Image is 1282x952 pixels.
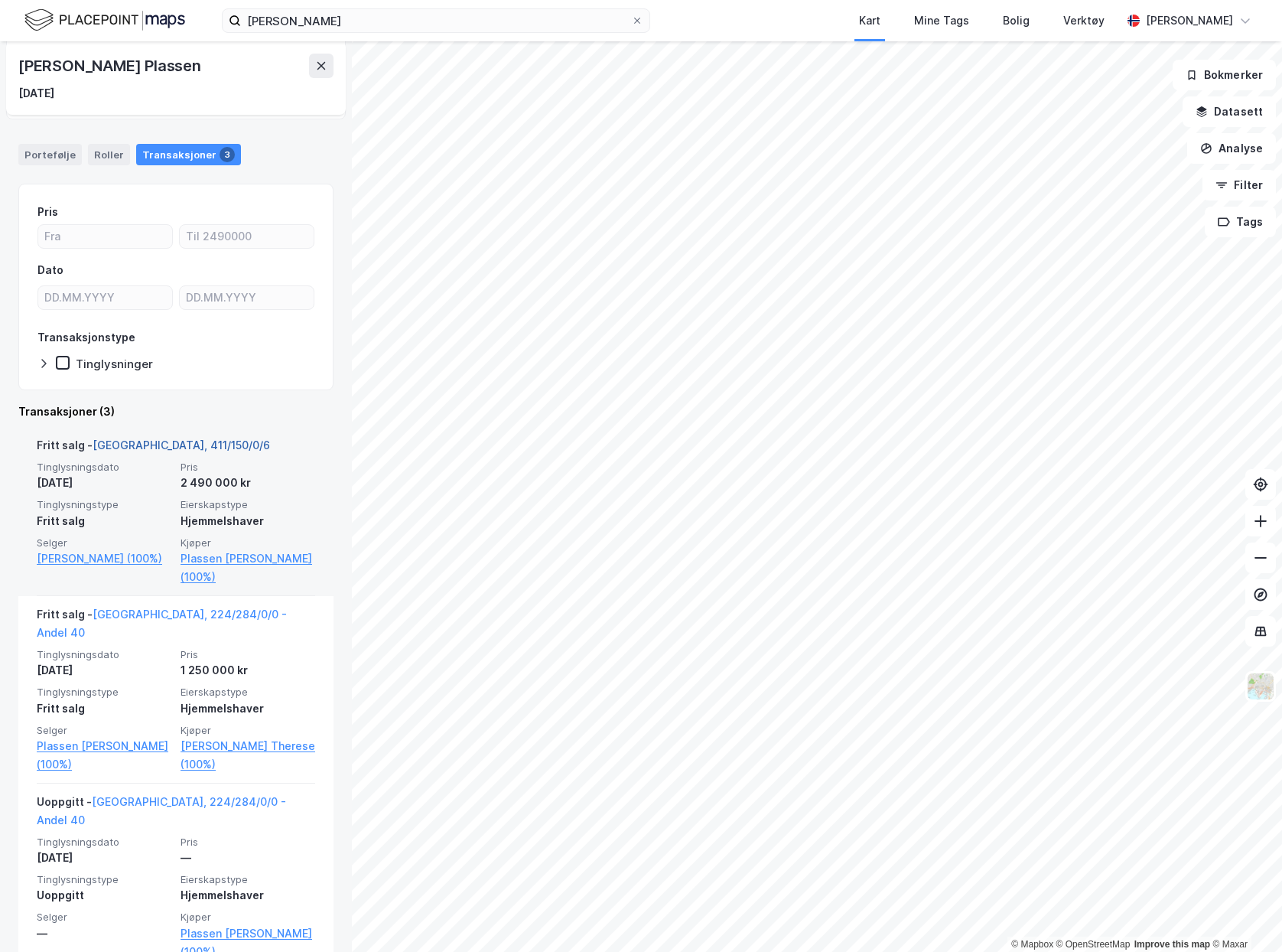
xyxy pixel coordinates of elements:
div: 3 [220,147,235,162]
div: [DATE] [37,474,171,492]
span: Eierskapstype [181,498,315,511]
span: Kjøper [181,536,315,549]
div: — [37,924,171,943]
input: Til 2490000 [180,225,314,248]
div: Fritt salg [37,699,171,718]
span: Selger [37,536,171,549]
a: Mapbox [1011,939,1053,950]
div: Hjemmelshaver [181,699,315,718]
div: Tinglysninger [76,357,153,371]
span: Kjøper [181,911,315,924]
div: [PERSON_NAME] Plassen [18,54,204,78]
span: Tinglysningstype [37,873,171,886]
div: Fritt salg [37,512,171,530]
img: logo.f888ab2527a4732fd821a326f86c7f29.svg [24,7,185,34]
button: Datasett [1183,96,1276,127]
span: Selger [37,911,171,924]
div: Uoppgitt - [37,793,315,836]
a: [PERSON_NAME] (100%) [37,549,171,568]
div: Portefølje [18,144,82,165]
a: Improve this map [1134,939,1210,950]
div: Pris [37,203,58,221]
img: Z [1246,672,1275,701]
a: [GEOGRAPHIC_DATA], 224/284/0/0 - Andel 40 [37,608,287,639]
div: [DATE] [37,661,171,680]
span: Eierskapstype [181,686,315,699]
div: Kart [859,11,880,30]
div: Roller [88,144,130,165]
iframe: Chat Widget [1206,879,1282,952]
div: Hjemmelshaver [181,886,315,905]
input: Søk på adresse, matrikkel, gårdeiere, leietakere eller personer [241,9,631,32]
span: Pris [181,836,315,849]
div: Verktøy [1063,11,1105,30]
span: Tinglysningsdato [37,836,171,849]
div: Uoppgitt [37,886,171,905]
div: [PERSON_NAME] [1146,11,1233,30]
div: 1 250 000 kr [181,661,315,680]
span: Tinglysningstype [37,498,171,511]
div: Fritt salg - [37,605,315,648]
button: Filter [1202,170,1276,201]
span: Tinglysningsdato [37,648,171,661]
div: Kontrollprogram for chat [1206,879,1282,952]
span: Pris [181,648,315,661]
div: Transaksjoner [136,144,241,165]
div: [DATE] [18,84,54,103]
div: Dato [37,261,63,279]
div: Mine Tags [914,11,969,30]
span: Tinglysningstype [37,686,171,699]
button: Bokmerker [1173,60,1276,90]
span: Kjøper [181,724,315,737]
input: DD.MM.YYYY [180,286,314,309]
input: DD.MM.YYYY [38,286,172,309]
div: Hjemmelshaver [181,512,315,530]
div: [DATE] [37,849,171,867]
span: Selger [37,724,171,737]
div: — [181,849,315,867]
a: Plassen [PERSON_NAME] (100%) [37,737,171,774]
a: [GEOGRAPHIC_DATA], 224/284/0/0 - Andel 40 [37,795,286,826]
div: Bolig [1003,11,1030,30]
div: Transaksjoner (3) [18,403,334,421]
a: [PERSON_NAME] Therese (100%) [181,737,315,774]
div: 2 490 000 kr [181,474,315,492]
a: OpenStreetMap [1056,939,1131,950]
a: [GEOGRAPHIC_DATA], 411/150/0/6 [93,439,270,452]
span: Eierskapstype [181,873,315,886]
div: Transaksjonstype [37,328,135,347]
button: Tags [1205,207,1276,237]
input: Fra [38,225,172,248]
div: Fritt salg - [37,436,270,461]
button: Analyse [1187,133,1276,164]
span: Tinglysningsdato [37,461,171,474]
span: Pris [181,461,315,474]
a: Plassen [PERSON_NAME] (100%) [181,549,315,586]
